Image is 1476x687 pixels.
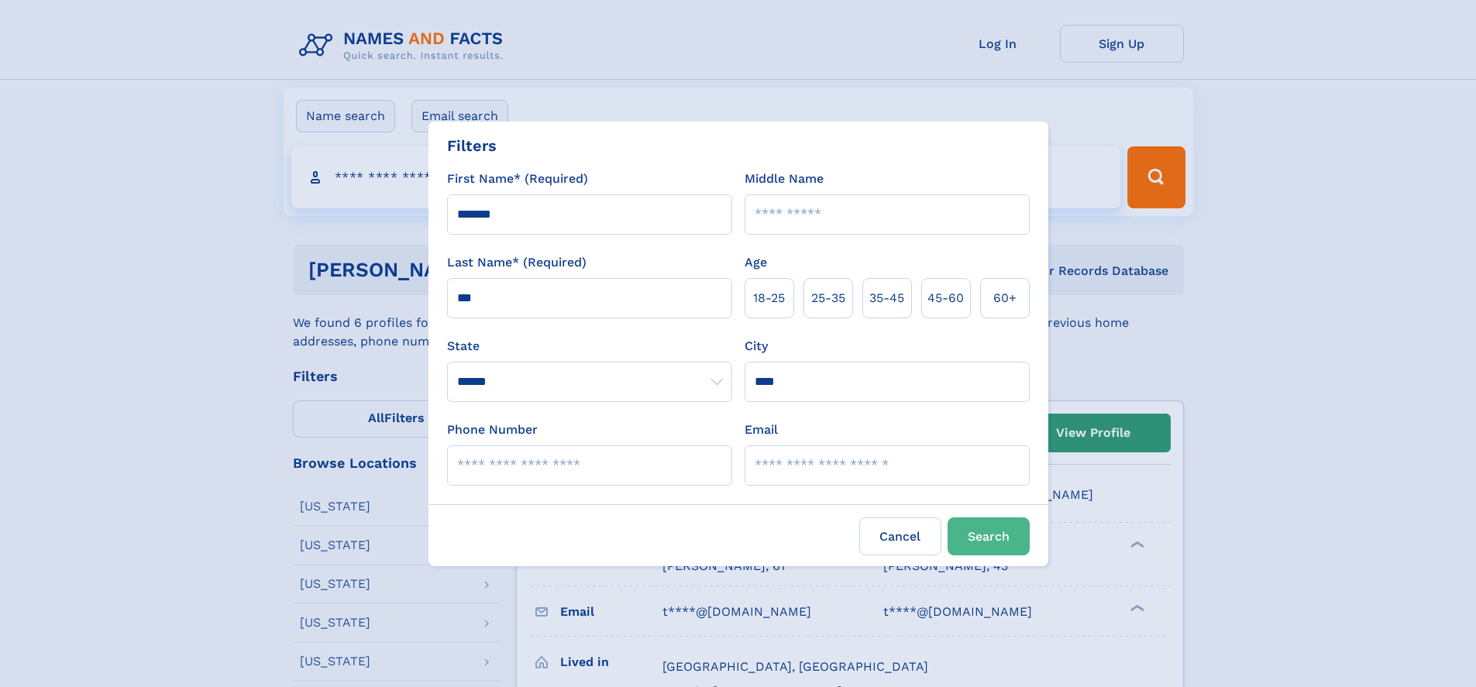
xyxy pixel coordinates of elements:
[447,170,588,188] label: First Name* (Required)
[447,134,497,157] div: Filters
[811,289,845,307] span: 25‑35
[993,289,1017,307] span: 60+
[948,517,1030,555] button: Search
[745,337,768,356] label: City
[745,253,767,272] label: Age
[447,337,732,356] label: State
[859,517,941,555] label: Cancel
[745,170,824,188] label: Middle Name
[447,421,538,439] label: Phone Number
[745,421,778,439] label: Email
[753,289,785,307] span: 18‑25
[869,289,904,307] span: 35‑45
[927,289,964,307] span: 45‑60
[447,253,587,272] label: Last Name* (Required)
